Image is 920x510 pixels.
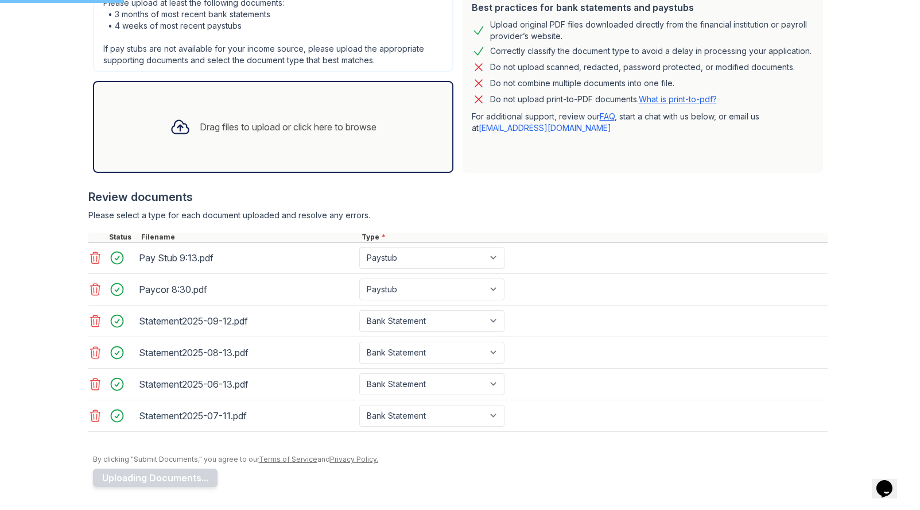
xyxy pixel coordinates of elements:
div: Review documents [88,189,828,205]
div: Do not upload scanned, redacted, password protected, or modified documents. [490,60,795,74]
p: Do not upload print-to-PDF documents. [490,94,717,105]
div: Statement2025-06-13.pdf [139,375,355,393]
p: For additional support, review our , start a chat with us below, or email us at [472,111,814,134]
div: Filename [139,233,359,242]
div: By clicking "Submit Documents," you agree to our and [93,455,828,464]
a: [EMAIL_ADDRESS][DOMAIN_NAME] [479,123,611,133]
div: Upload original PDF files downloaded directly from the financial institution or payroll provider’... [490,19,814,42]
div: Please select a type for each document uploaded and resolve any errors. [88,210,828,221]
div: Do not combine multiple documents into one file. [490,76,674,90]
a: FAQ [600,111,615,121]
div: Correctly classify the document type to avoid a delay in processing your application. [490,44,812,58]
div: Pay Stub 9:13.pdf [139,249,355,267]
div: Drag files to upload or click here to browse [200,120,376,134]
div: Type [359,233,828,242]
div: Best practices for bank statements and paystubs [472,1,814,14]
div: Statement2025-09-12.pdf [139,312,355,330]
a: Privacy Policy. [330,455,378,463]
a: Terms of Service [259,455,317,463]
button: Uploading Documents... [93,469,218,487]
a: What is print-to-pdf? [639,94,717,104]
div: Status [107,233,139,242]
div: Statement2025-08-13.pdf [139,343,355,362]
div: Statement2025-07-11.pdf [139,407,355,425]
div: Paycor 8:30.pdf [139,280,355,299]
iframe: chat widget [872,464,909,499]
